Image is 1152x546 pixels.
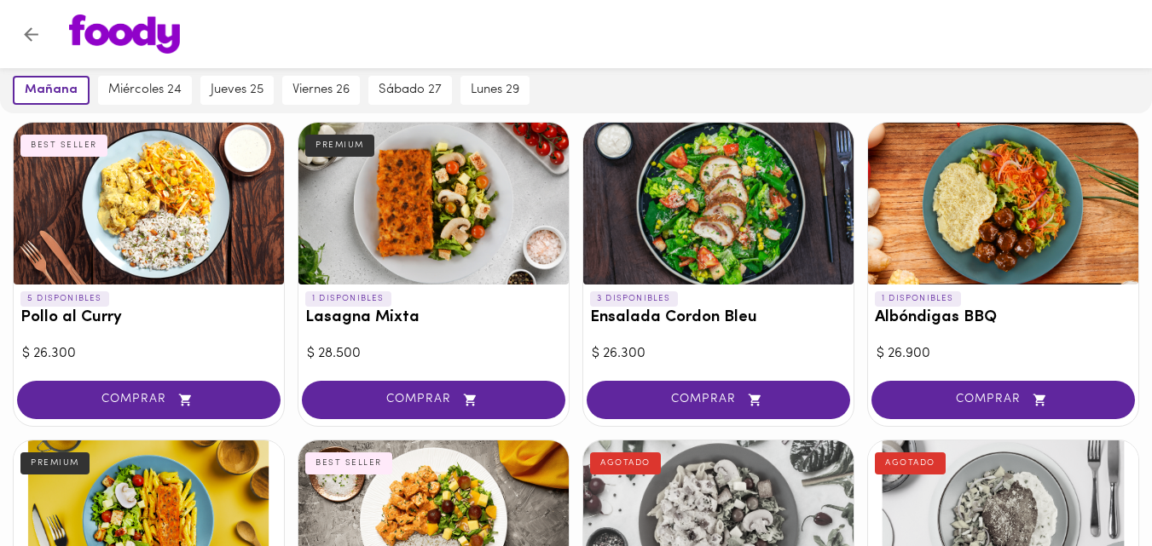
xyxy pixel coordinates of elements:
[368,76,452,105] button: sábado 27
[108,83,182,98] span: miércoles 24
[22,344,275,364] div: $ 26.300
[20,135,107,157] div: BEST SELLER
[877,344,1130,364] div: $ 26.900
[298,123,569,284] div: Lasagna Mixta
[302,381,565,419] button: COMPRAR
[305,135,374,157] div: PREMIUM
[305,291,391,307] p: 1 DISPONIBLES
[292,83,350,98] span: viernes 26
[69,14,180,54] img: logo.png
[379,83,442,98] span: sábado 27
[868,123,1138,284] div: Albóndigas BBQ
[893,393,1114,407] span: COMPRAR
[38,393,259,407] span: COMPRAR
[590,452,661,474] div: AGOTADO
[20,309,277,327] h3: Pollo al Curry
[1053,447,1135,529] iframe: Messagebird Livechat Widget
[14,123,284,284] div: Pollo al Curry
[282,76,360,105] button: viernes 26
[305,452,392,474] div: BEST SELLER
[25,83,78,98] span: mañana
[471,83,519,98] span: lunes 29
[323,393,544,407] span: COMPRAR
[592,344,845,364] div: $ 26.300
[17,381,281,419] button: COMPRAR
[307,344,560,364] div: $ 28.500
[200,76,274,105] button: jueves 25
[875,452,946,474] div: AGOTADO
[590,309,847,327] h3: Ensalada Cordon Bleu
[10,14,52,55] button: Volver
[590,291,678,307] p: 3 DISPONIBLES
[305,309,562,327] h3: Lasagna Mixta
[587,381,850,419] button: COMPRAR
[98,76,192,105] button: miércoles 24
[20,291,109,307] p: 5 DISPONIBLES
[608,393,829,407] span: COMPRAR
[20,452,90,474] div: PREMIUM
[211,83,263,98] span: jueves 25
[871,381,1135,419] button: COMPRAR
[583,123,854,284] div: Ensalada Cordon Bleu
[875,309,1132,327] h3: Albóndigas BBQ
[13,76,90,105] button: mañana
[875,291,961,307] p: 1 DISPONIBLES
[460,76,530,105] button: lunes 29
